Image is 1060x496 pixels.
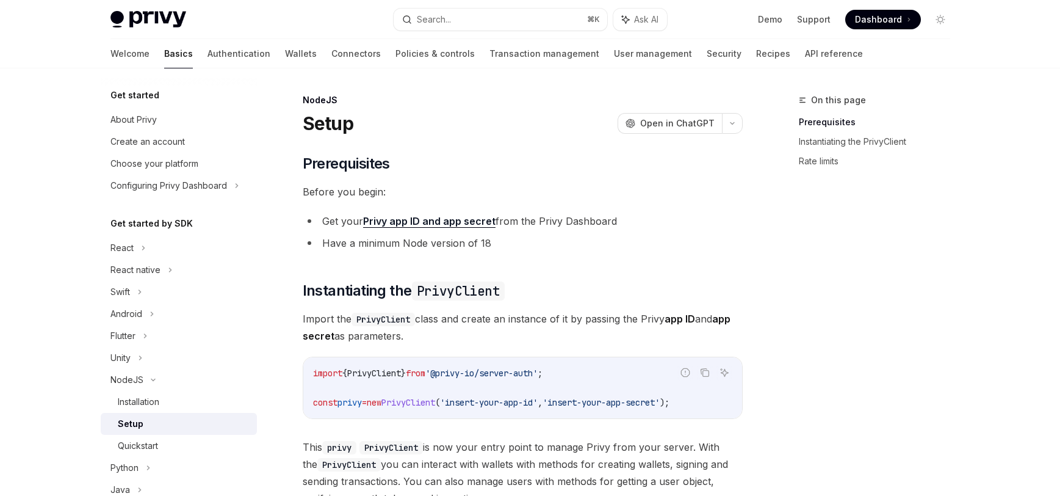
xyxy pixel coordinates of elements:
[406,368,425,379] span: from
[313,368,342,379] span: import
[362,397,367,408] span: =
[381,397,435,408] span: PrivyClient
[665,313,695,325] strong: app ID
[110,88,159,103] h5: Get started
[614,39,692,68] a: User management
[489,39,599,68] a: Transaction management
[110,373,143,387] div: NodeJS
[322,441,356,454] code: privy
[799,151,960,171] a: Rate limits
[313,397,337,408] span: const
[395,39,475,68] a: Policies & controls
[367,397,381,408] span: new
[110,156,198,171] div: Choose your platform
[303,94,743,106] div: NodeJS
[101,391,257,413] a: Installation
[110,307,142,321] div: Android
[110,178,227,193] div: Configuring Privy Dashboard
[303,112,353,134] h1: Setup
[118,395,159,409] div: Installation
[110,263,160,277] div: React native
[799,132,960,151] a: Instantiating the PrivyClient
[303,281,505,301] span: Instantiating the
[110,241,134,255] div: React
[285,39,317,68] a: Wallets
[110,461,139,475] div: Python
[640,117,715,129] span: Open in ChatGPT
[677,365,693,381] button: Report incorrect code
[805,39,863,68] a: API reference
[101,131,257,153] a: Create an account
[110,39,150,68] a: Welcome
[435,397,440,408] span: (
[758,13,782,26] a: Demo
[303,183,743,200] span: Before you begin:
[697,365,713,381] button: Copy the contents from the code block
[412,282,505,301] code: PrivyClient
[101,435,257,457] a: Quickstart
[164,39,193,68] a: Basics
[425,368,538,379] span: '@privy-io/server-auth'
[110,134,185,149] div: Create an account
[716,365,732,381] button: Ask AI
[799,112,960,132] a: Prerequisites
[756,39,790,68] a: Recipes
[587,15,600,24] span: ⌘ K
[101,109,257,131] a: About Privy
[543,397,660,408] span: 'insert-your-app-secret'
[613,9,667,31] button: Ask AI
[417,12,451,27] div: Search...
[359,441,423,454] code: PrivyClient
[538,397,543,408] span: ,
[118,417,143,431] div: Setup
[618,113,722,134] button: Open in ChatGPT
[855,13,902,26] span: Dashboard
[538,368,543,379] span: ;
[303,213,743,230] li: Get your from the Privy Dashboard
[101,413,257,435] a: Setup
[660,397,669,408] span: );
[401,368,406,379] span: }
[110,216,193,231] h5: Get started by SDK
[931,10,950,29] button: Toggle dark mode
[303,310,743,345] span: Import the class and create an instance of it by passing the Privy and as parameters.
[331,39,381,68] a: Connectors
[342,368,347,379] span: {
[110,329,135,343] div: Flutter
[110,112,157,127] div: About Privy
[440,397,538,408] span: 'insert-your-app-id'
[337,397,362,408] span: privy
[303,154,390,173] span: Prerequisites
[352,313,415,326] code: PrivyClient
[811,93,866,108] span: On this page
[394,9,607,31] button: Search...⌘K
[363,215,496,228] a: Privy app ID and app secret
[707,39,741,68] a: Security
[110,285,130,299] div: Swift
[845,10,921,29] a: Dashboard
[797,13,831,26] a: Support
[317,458,381,472] code: PrivyClient
[118,439,158,453] div: Quickstart
[110,351,131,365] div: Unity
[101,153,257,175] a: Choose your platform
[347,368,401,379] span: PrivyClient
[634,13,658,26] span: Ask AI
[303,235,743,252] li: Have a minimum Node version of 18
[110,11,186,28] img: light logo
[207,39,270,68] a: Authentication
